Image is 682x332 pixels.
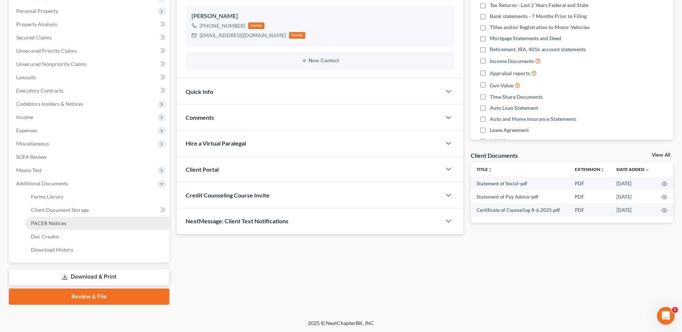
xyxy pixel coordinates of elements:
[490,115,576,123] span: Auto and Home Insurance Statements
[490,46,586,53] span: Retirement, IRA, 401k account statements
[490,35,561,42] span: Mortgage Statements and Deed
[652,153,670,158] a: View All
[10,18,169,31] a: Property Analysis
[16,74,36,80] span: Lawsuits
[31,233,60,240] span: Doc Creator
[657,307,675,325] iframe: Intercom live chat
[488,168,492,172] i: unfold_more
[31,220,66,226] span: PACER Notices
[10,57,169,71] a: Unsecured Nonpriority Claims
[191,58,449,64] button: New Contact
[16,127,37,133] span: Expenses
[490,1,588,9] span: Tax Returns - Last 2 Years Federal and State
[289,32,305,39] div: home
[186,88,213,95] span: Quick Info
[16,61,87,67] span: Unsecured Nonpriority Claims
[16,154,47,160] span: SOFA Review
[9,289,169,305] a: Review & File
[490,126,529,134] span: Lease Agreement
[25,217,169,230] a: PACER Notices
[16,101,83,107] span: Codebtors Insiders & Notices
[569,203,611,217] td: PDF
[9,268,169,286] a: Download & Print
[16,167,42,173] span: Means Test
[31,193,63,200] span: Forms Library
[569,190,611,203] td: PDF
[611,177,655,190] td: [DATE]
[471,177,569,190] td: Statement of Social-pdf
[200,32,286,39] div: [EMAIL_ADDRESS][DOMAIN_NAME]
[471,190,569,203] td: Statement of Pay Advice-pdf
[611,203,655,217] td: [DATE]
[575,167,605,172] a: Extensionunfold_more
[16,87,63,94] span: Executory Contracts
[186,114,214,121] span: Comments
[471,151,518,159] div: Client Documents
[616,167,650,172] a: Date Added expand_more
[16,8,58,14] span: Personal Property
[25,230,169,243] a: Doc Creator
[490,137,526,145] span: HOA Statement
[471,203,569,217] td: Certificate of Counseling 8-6.2025.pdf
[10,31,169,44] a: Secured Claims
[248,22,264,29] div: home
[16,140,49,147] span: Miscellaneous
[477,167,492,172] a: Titleunfold_more
[490,24,590,31] span: Titles and/or Registration to Motor Vehicles
[186,140,246,147] span: Hire a Virtual Paralegal
[10,71,169,84] a: Lawsuits
[25,190,169,203] a: Forms Library
[569,177,611,190] td: PDF
[25,243,169,256] a: Download History
[16,48,77,54] span: Unsecured Priority Claims
[490,82,513,89] span: Gun Value
[186,217,288,224] span: NextMessage: Client Text Notifications
[611,190,655,203] td: [DATE]
[490,104,538,112] span: Auto Loan Statement
[31,207,89,213] span: Client Document Storage
[16,114,33,120] span: Income
[186,166,219,173] span: Client Portal
[16,180,68,186] span: Additional Documents
[16,21,57,27] span: Property Analysis
[672,307,678,313] span: 1
[490,13,587,20] span: Bank statements - 7 Months Prior to Filing
[645,168,650,172] i: expand_more
[31,247,73,253] span: Download History
[490,93,543,101] span: Time Share Documents
[10,84,169,97] a: Executory Contracts
[600,168,605,172] i: unfold_more
[10,44,169,57] a: Unsecured Priority Claims
[490,70,530,77] span: Appraisal reports
[16,34,52,41] span: Secured Claims
[25,203,169,217] a: Client Document Storage
[186,192,270,199] span: Credit Counseling Course Invite
[10,150,169,164] a: SOFA Review
[200,22,245,29] div: [PHONE_NUMBER]
[490,57,534,65] span: Income Documents
[191,12,449,21] div: [PERSON_NAME]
